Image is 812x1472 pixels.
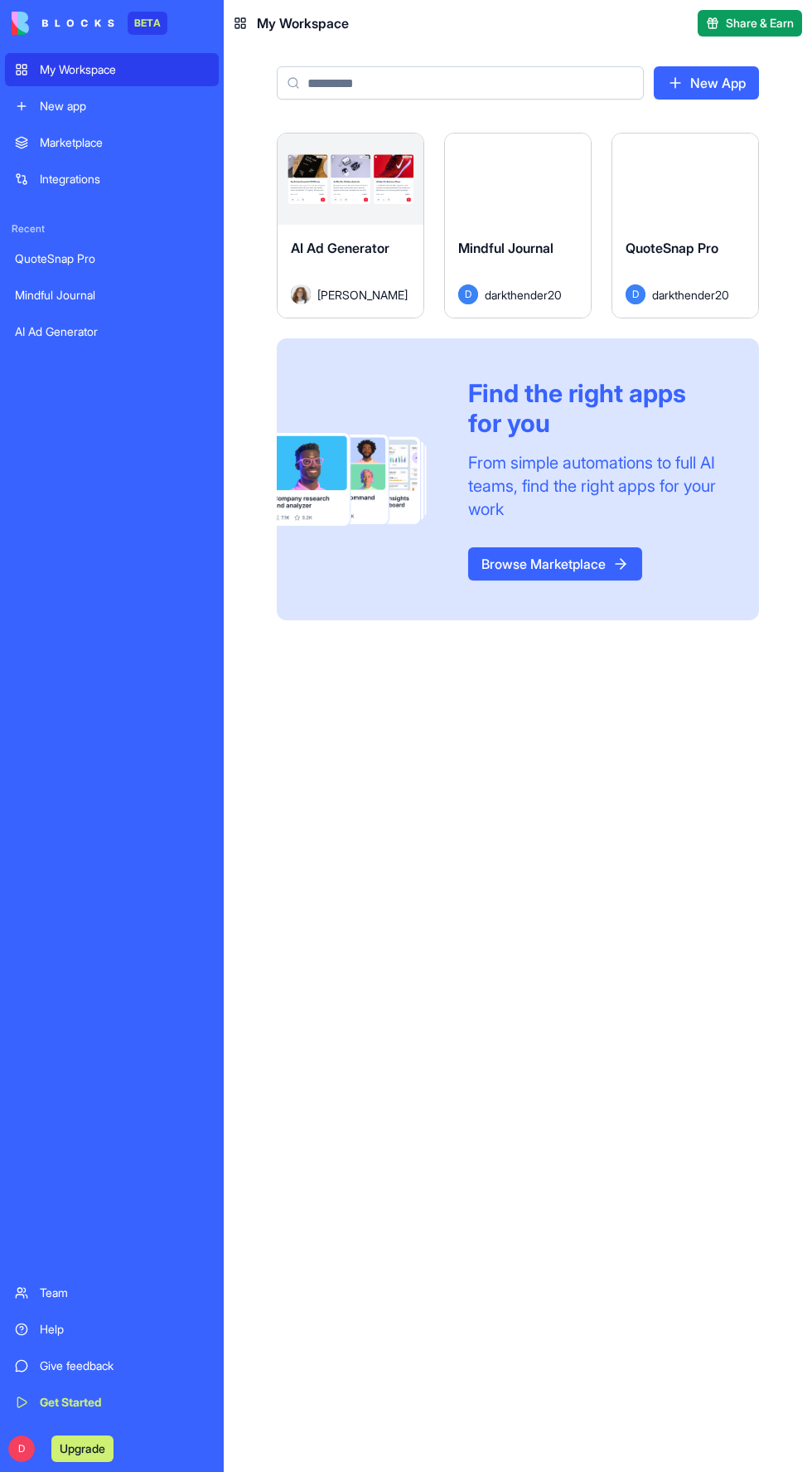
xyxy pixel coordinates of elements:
div: Team [40,1285,209,1301]
a: My Workspace [5,53,219,86]
span: [PERSON_NAME] [317,286,397,304]
button: Share & Earn [698,10,802,36]
img: Avatar [291,284,311,304]
a: BETA [12,12,167,35]
a: Mindful Journal [5,279,219,312]
div: Find the right apps for you [468,378,719,438]
a: Browse Marketplace [468,547,642,581]
div: Integrations [40,171,209,187]
div: Mindful Journal [15,287,209,304]
img: Frame_181_egmpey.png [277,433,442,526]
a: Give feedback [5,1349,219,1382]
a: Mindful JournalDdarkthender20 [444,133,592,318]
a: Help [5,1313,219,1346]
div: QuoteSnap Pro [15,250,209,267]
span: Share & Earn [726,15,794,32]
a: New App [654,66,759,100]
span: Mindful Journal [458,240,553,256]
div: BETA [128,12,167,35]
span: darkthender20 [485,286,562,304]
a: Get Started [5,1386,219,1419]
span: My Workspace [257,13,349,33]
span: Recent [5,222,219,236]
img: logo [12,12,114,35]
span: D [8,1436,35,1462]
div: Give feedback [40,1358,209,1374]
a: Integrations [5,163,219,196]
a: Team [5,1276,219,1309]
span: D [626,284,645,304]
div: My Workspace [40,61,209,78]
div: AI Ad Generator [15,323,209,340]
a: Upgrade [51,1440,114,1456]
div: Help [40,1321,209,1338]
div: New app [40,98,209,114]
div: Marketplace [40,134,209,151]
span: darkthender20 [652,286,729,304]
div: Get Started [40,1394,209,1411]
a: QuoteSnap ProDdarkthender20 [611,133,759,318]
a: New app [5,90,219,123]
a: Marketplace [5,126,219,159]
a: QuoteSnap Pro [5,242,219,275]
div: From simple automations to full AI teams, find the right apps for your work [468,451,719,521]
button: Upgrade [51,1436,114,1462]
span: D [458,284,478,304]
span: AI Ad Generator [291,240,389,256]
a: AI Ad GeneratorAvatar[PERSON_NAME] [277,133,424,318]
a: AI Ad Generator [5,315,219,348]
span: QuoteSnap Pro [626,240,718,256]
